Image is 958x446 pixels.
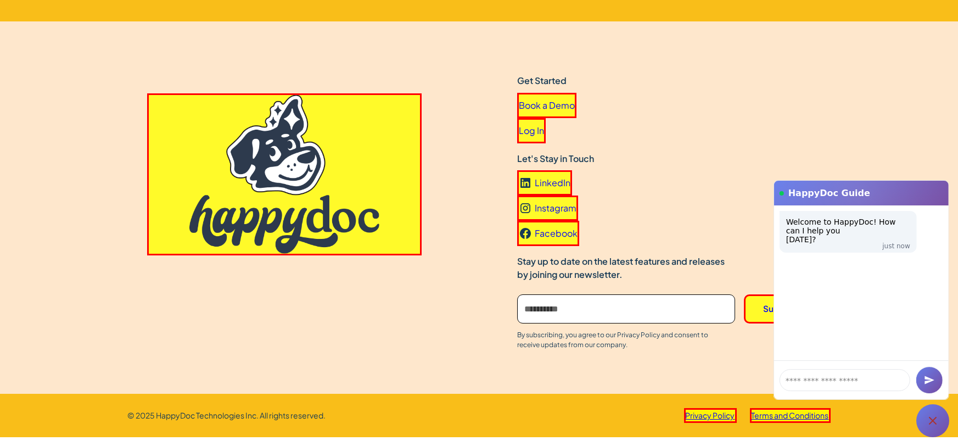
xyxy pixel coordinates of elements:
[535,227,578,240] div: Facebook
[517,294,825,324] form: Email Form
[189,95,379,254] img: HappyDoc Logo.
[517,118,546,143] a: Log In
[517,330,726,350] div: By subscribing, you agree to our Privacy Policy and consent to receive updates from our company.
[128,410,326,421] div: © 2025 HappyDoc Technologies Inc. All rights reserved.
[517,170,572,196] a: LinkedIn
[684,408,737,423] a: Privacy Policy
[517,93,576,118] a: Book a Demo
[517,74,567,87] div: Get Started
[517,255,736,281] div: Stay up to date on the latest features and releases by joining our newsletter.
[535,202,576,215] div: Instagram
[744,294,825,324] a: Subscribe
[517,152,594,165] div: Let's Stay in Touch
[750,408,831,423] a: Terms and Conditions
[535,176,570,189] div: LinkedIn
[517,196,578,221] a: Instagram
[517,221,579,246] a: Facebook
